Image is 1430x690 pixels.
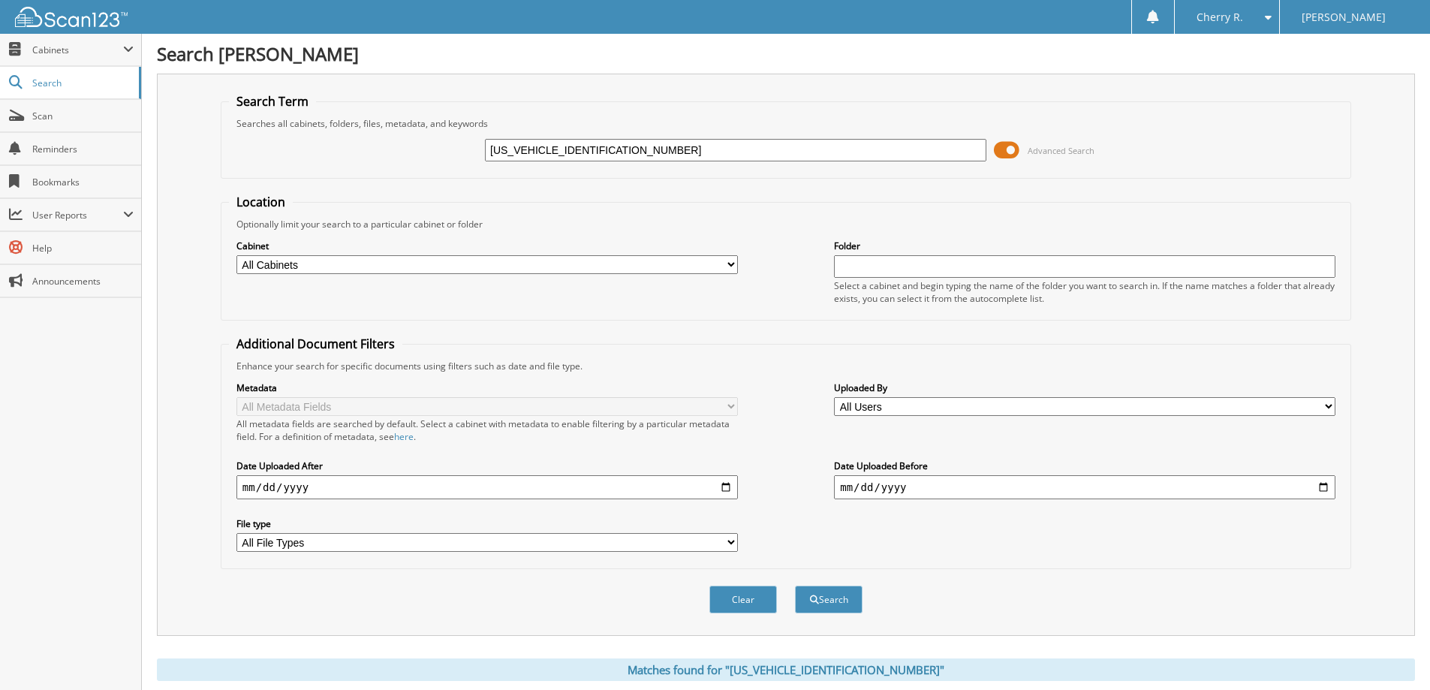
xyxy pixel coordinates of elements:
[229,117,1343,130] div: Searches all cabinets, folders, files, metadata, and keywords
[157,41,1415,66] h1: Search [PERSON_NAME]
[834,279,1335,305] div: Select a cabinet and begin typing the name of the folder you want to search in. If the name match...
[834,475,1335,499] input: end
[394,430,414,443] a: here
[32,143,134,155] span: Reminders
[32,275,134,288] span: Announcements
[229,194,293,210] legend: Location
[795,586,863,613] button: Search
[229,218,1343,231] div: Optionally limit your search to a particular cabinet or folder
[32,242,134,255] span: Help
[236,459,738,472] label: Date Uploaded After
[1302,13,1386,22] span: [PERSON_NAME]
[1028,145,1094,156] span: Advanced Search
[236,381,738,394] label: Metadata
[834,381,1335,394] label: Uploaded By
[32,110,134,122] span: Scan
[229,93,316,110] legend: Search Term
[709,586,777,613] button: Clear
[236,240,738,252] label: Cabinet
[236,475,738,499] input: start
[236,517,738,530] label: File type
[229,336,402,352] legend: Additional Document Filters
[32,209,123,221] span: User Reports
[32,44,123,56] span: Cabinets
[15,7,128,27] img: scan123-logo-white.svg
[157,658,1415,681] div: Matches found for "[US_VEHICLE_IDENTIFICATION_NUMBER]"
[834,240,1335,252] label: Folder
[229,360,1343,372] div: Enhance your search for specific documents using filters such as date and file type.
[834,459,1335,472] label: Date Uploaded Before
[1197,13,1243,22] span: Cherry R.
[32,176,134,188] span: Bookmarks
[32,77,131,89] span: Search
[236,417,738,443] div: All metadata fields are searched by default. Select a cabinet with metadata to enable filtering b...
